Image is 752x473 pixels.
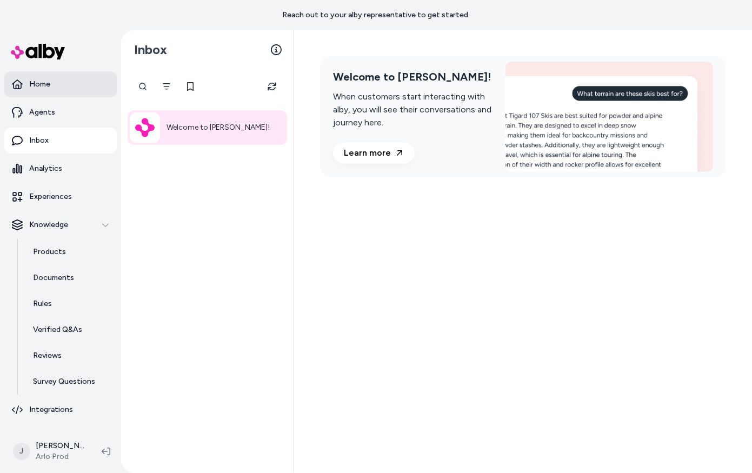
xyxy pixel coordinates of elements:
a: Survey Questions [22,369,117,395]
p: Rules [33,298,52,309]
p: Agents [29,107,55,118]
p: [PERSON_NAME] [36,441,84,451]
img: Welcome to alby! [505,62,713,172]
a: Products [22,239,117,265]
button: J[PERSON_NAME]Arlo Prod [6,434,93,469]
span: Arlo Prod [36,451,84,462]
a: Reviews [22,343,117,369]
span: J [13,443,30,460]
p: Integrations [29,404,73,415]
a: Documents [22,265,117,291]
p: Products [33,247,66,257]
img: Alby [135,118,155,138]
a: Integrations [4,397,117,423]
a: Experiences [4,184,117,210]
a: Learn more [333,142,415,164]
a: Verified Q&As [22,317,117,343]
a: Agents [4,99,117,125]
h2: Inbox [134,42,167,58]
a: Analytics [4,156,117,182]
p: Verified Q&As [33,324,82,335]
a: Inbox [4,128,117,154]
img: alby Logo [11,44,65,59]
h2: Welcome to [PERSON_NAME]! [333,70,493,84]
p: When customers start interacting with alby, you will see their conversations and journey here. [333,90,493,129]
p: Inbox [29,135,49,146]
p: Knowledge [29,219,68,230]
p: Reviews [33,350,62,361]
a: Home [4,71,117,97]
p: Experiences [29,191,72,202]
p: Survey Questions [33,376,95,387]
p: Welcome to [PERSON_NAME]! [167,121,270,134]
p: Reach out to your alby representative to get started. [282,10,470,21]
button: Filter [156,76,177,97]
p: Documents [33,272,74,283]
button: Refresh [261,76,283,97]
p: Home [29,79,50,90]
button: Knowledge [4,212,117,238]
p: Analytics [29,163,62,174]
a: Rules [22,291,117,317]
